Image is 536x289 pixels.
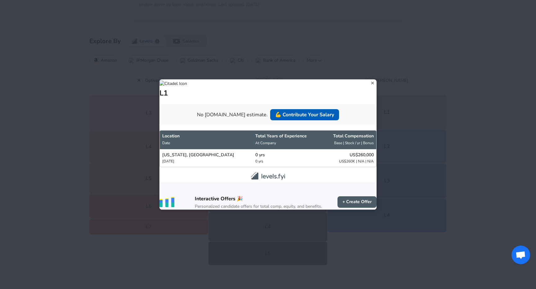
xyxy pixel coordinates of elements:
[255,159,263,164] span: 0 yrs
[324,152,374,158] p: US$260,000
[255,133,319,139] p: Total Years of Experience
[162,133,250,139] p: Location
[159,81,187,87] img: Citadel Icon
[162,152,250,158] p: [US_STATE], [GEOGRAPHIC_DATA]
[511,246,530,264] div: Open chat
[270,109,339,120] a: 💪 Contribute Your Salary
[339,159,374,164] span: US$260K | N/A | N/A
[195,194,322,203] h6: Interactive Offers 🎉
[255,152,319,158] p: 0 yrs
[162,159,174,164] span: [DATE]
[324,133,374,139] p: Total Comp ensation
[195,203,322,210] h6: Personalized candidate offers for total comp, equity, and benefits.
[159,182,377,210] a: Interactive Offers 🎉Personalized candidate offers for total comp, equity, and benefits.+ Create O...
[255,140,276,145] span: At Company
[275,111,334,118] p: 💪 Contribute Your Salary
[197,111,268,118] p: No [DOMAIN_NAME] estimate.
[162,140,170,145] span: Date
[159,197,174,207] img: vertical-bars.png
[334,140,374,145] span: Base | Stock / yr | Bonus
[337,196,377,208] a: + Create Offer
[159,88,168,98] h1: L1
[251,172,285,180] img: levels.fyi logo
